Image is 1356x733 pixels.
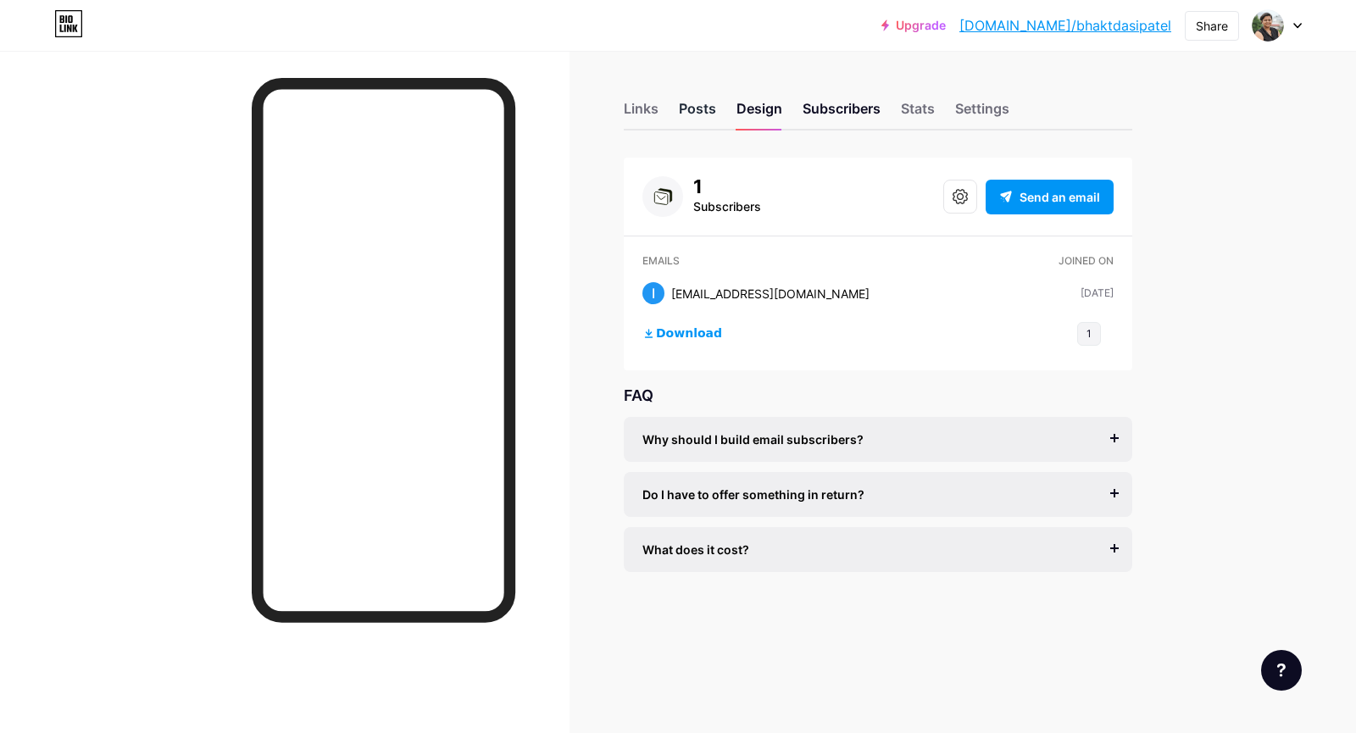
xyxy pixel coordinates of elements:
img: Bhaktdasi Patel [1252,9,1284,42]
div: Settings [955,98,1009,129]
a: [DOMAIN_NAME]/bhaktdasipatel [959,15,1171,36]
div: I [642,282,664,304]
span: What does it cost? [642,541,749,558]
div: Emails [642,253,1020,269]
div: Links [624,98,659,129]
span: Do I have to offer something in return? [642,486,864,503]
span: Why should I build email subscribers? [642,430,864,448]
div: 1 [693,176,761,197]
span: Download [656,326,722,342]
div: Share [1196,17,1228,35]
a: Upgrade [881,19,946,32]
div: Design [736,98,782,129]
div: [EMAIL_ADDRESS][DOMAIN_NAME] [671,285,870,303]
div: Subscribers [803,98,881,129]
span: Send an email [1020,188,1100,206]
button: 1 [1077,322,1101,346]
div: FAQ [624,384,1132,407]
div: Joined on [1059,253,1114,269]
div: [DATE] [1081,286,1114,301]
div: Posts [679,98,716,129]
div: Subscribers [693,197,761,217]
div: Stats [901,98,935,129]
